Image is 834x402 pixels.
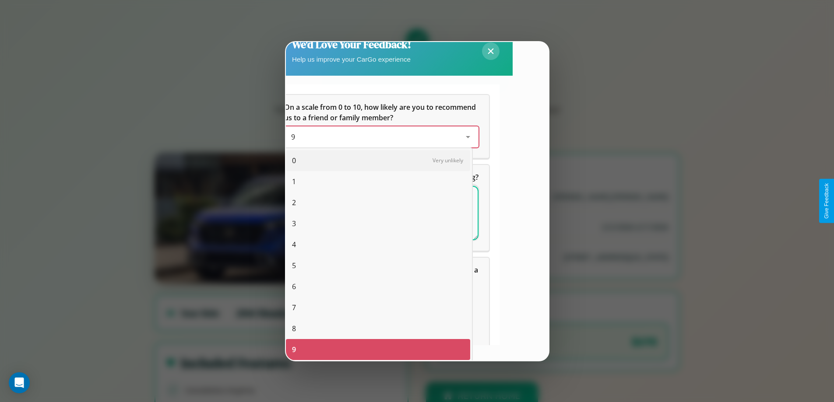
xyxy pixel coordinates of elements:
[286,213,470,234] div: 3
[286,234,470,255] div: 4
[433,157,463,164] span: Very unlikely
[284,126,479,147] div: On a scale from 0 to 10, how likely are you to recommend us to a friend or family member?
[292,260,296,271] span: 5
[286,339,470,360] div: 9
[292,344,296,355] span: 9
[284,265,480,285] span: Which of the following features do you value the most in a vehicle?
[9,372,30,393] div: Open Intercom Messenger
[292,239,296,250] span: 4
[286,150,470,171] div: 0
[292,281,296,292] span: 6
[286,276,470,297] div: 6
[274,95,489,158] div: On a scale from 0 to 10, how likely are you to recommend us to a friend or family member?
[292,155,296,166] span: 0
[292,218,296,229] span: 3
[284,102,478,122] span: On a scale from 0 to 10, how likely are you to recommend us to a friend or family member?
[286,192,470,213] div: 2
[286,360,470,381] div: 10
[286,318,470,339] div: 8
[291,132,295,142] span: 9
[286,171,470,192] div: 1
[286,297,470,318] div: 7
[284,172,479,182] span: What can we do to make your experience more satisfying?
[286,255,470,276] div: 5
[292,53,411,65] p: Help us improve your CarGo experience
[292,176,296,187] span: 1
[292,323,296,334] span: 8
[823,183,830,219] div: Give Feedback
[292,302,296,313] span: 7
[292,197,296,208] span: 2
[284,102,479,123] h5: On a scale from 0 to 10, how likely are you to recommend us to a friend or family member?
[292,37,411,52] h2: We'd Love Your Feedback!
